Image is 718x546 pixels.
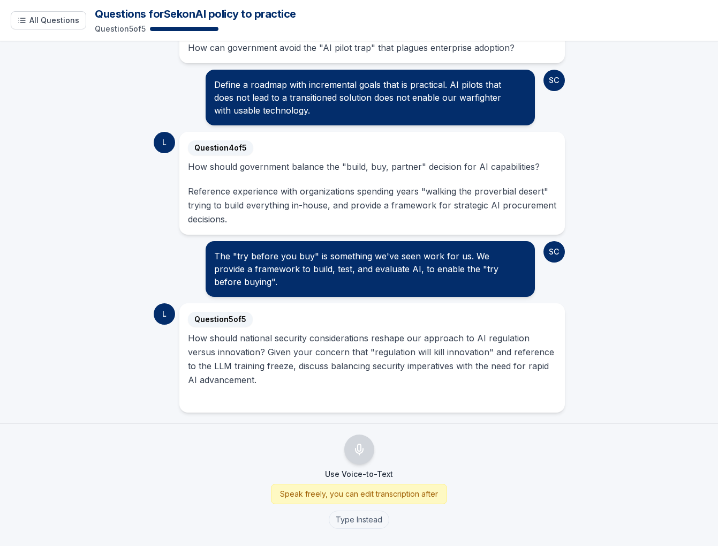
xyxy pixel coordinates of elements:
[329,511,389,529] button: Type Instead
[154,132,175,153] div: L
[188,140,253,155] span: Question 4 of 5
[95,24,146,34] p: Question 5 of 5
[344,435,374,465] button: Use Voice-to-Text
[95,6,707,21] h1: Questions for Sek on AI policy to practice
[154,303,175,325] div: L
[188,184,556,226] p: Reference experience with organizations spending years "walking the proverbial desert" trying to ...
[188,312,253,327] span: Question 5 of 5
[543,70,565,91] div: SC
[188,160,556,174] p: How should government balance the "build, buy, partner" decision for AI capabilities?
[271,484,447,504] div: Speak freely, you can edit transcription after
[11,11,86,29] button: Show all questions
[188,41,556,55] p: How can government avoid the "AI pilot trap" that plagues enterprise adoption?
[543,241,565,263] div: SC
[188,331,556,387] p: How should national security considerations reshape our approach to AI regulation versus innovati...
[214,78,526,117] div: Define a roadmap with incremental goals that is practical. AI pilots that does not lead to a tran...
[325,469,393,480] p: Use Voice-to-Text
[29,15,79,26] span: All Questions
[214,250,526,288] div: The "try before you buy" is something we've seen work for us. We provide a framework to build, te...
